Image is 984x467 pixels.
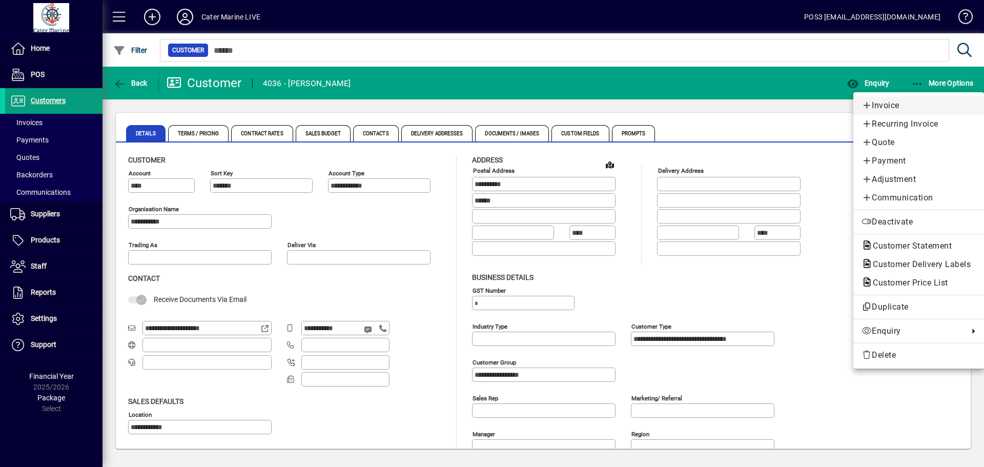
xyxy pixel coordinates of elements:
span: Quote [862,136,976,149]
span: Enquiry [862,325,963,337]
span: Customer Statement [862,241,957,251]
span: Invoice [862,99,976,112]
span: Duplicate [862,301,976,313]
span: Customer Delivery Labels [862,259,976,269]
span: Adjustment [862,173,976,186]
span: Delete [862,349,976,361]
span: Recurring Invoice [862,118,976,130]
button: Deactivate customer [853,213,984,231]
span: Customer Price List [862,278,953,288]
span: Communication [862,192,976,204]
span: Deactivate [862,216,976,228]
span: Payment [862,155,976,167]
